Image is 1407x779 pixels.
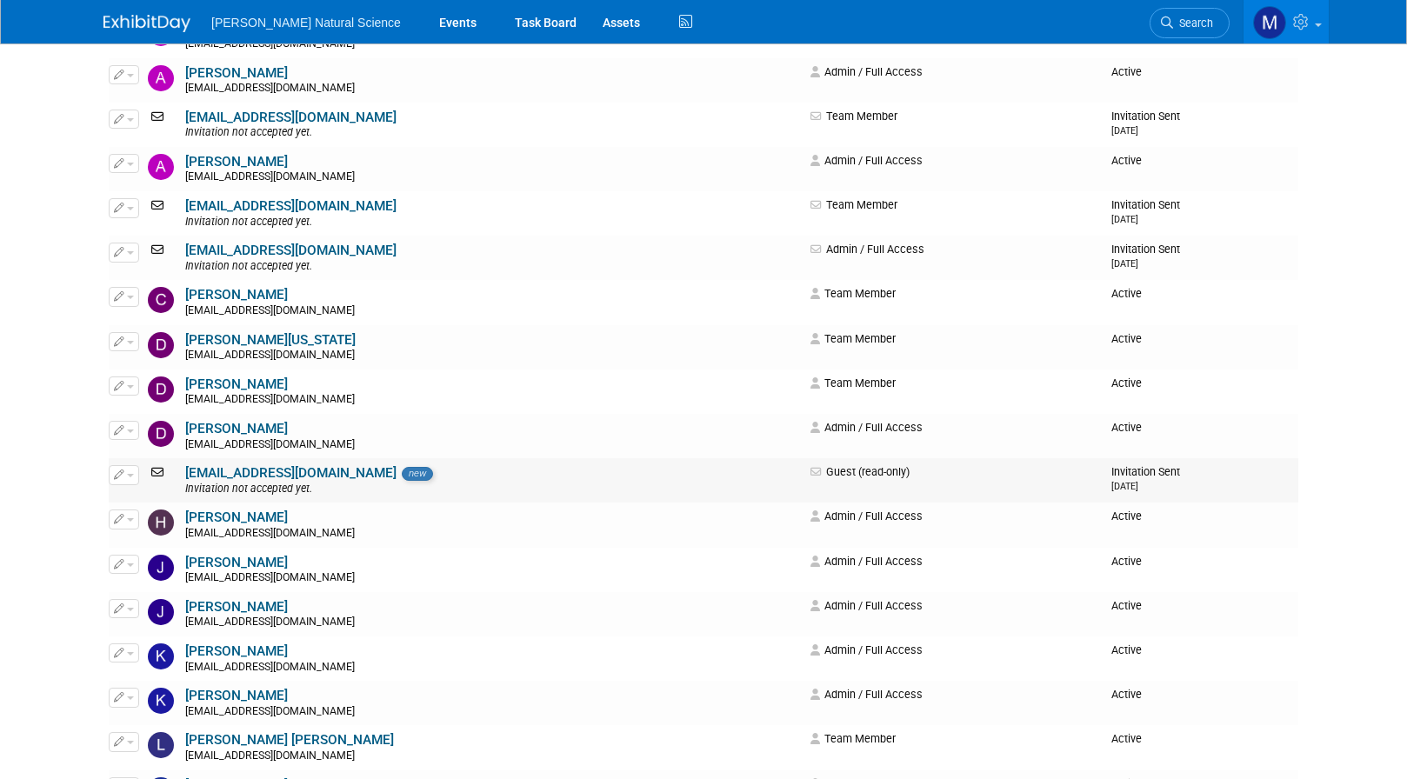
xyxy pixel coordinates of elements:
a: [PERSON_NAME] [185,509,288,525]
a: [PERSON_NAME] [185,599,288,615]
span: Admin / Full Access [810,421,923,434]
span: Admin / Full Access [810,154,923,167]
img: Luis Lopez [148,732,174,758]
a: [PERSON_NAME] [185,688,288,703]
small: [DATE] [1111,258,1138,270]
img: Justin Puffer [148,599,174,625]
span: Invitation Sent [1111,198,1180,225]
img: Alex Van Beek [148,65,174,91]
div: Invitation not accepted yet. [185,483,799,496]
span: Active [1111,555,1142,568]
a: Search [1150,8,1230,38]
div: [EMAIL_ADDRESS][DOMAIN_NAME] [185,571,799,585]
img: Kirk Phillips [148,688,174,714]
div: Invitation not accepted yet. [185,216,799,230]
a: [PERSON_NAME] [185,65,288,81]
span: Active [1111,732,1142,745]
span: Invitation Sent [1111,243,1180,270]
div: [EMAIL_ADDRESS][DOMAIN_NAME] [185,349,799,363]
a: [PERSON_NAME] [185,376,288,392]
div: [EMAIL_ADDRESS][DOMAIN_NAME] [185,393,799,407]
span: Guest (read-only) [810,465,910,478]
img: Halle Fick [148,509,174,536]
a: [EMAIL_ADDRESS][DOMAIN_NAME] [185,465,397,481]
span: Team Member [810,198,897,211]
span: Active [1111,599,1142,612]
span: Admin / Full Access [810,243,924,256]
div: [EMAIL_ADDRESS][DOMAIN_NAME] [185,661,799,675]
span: Active [1111,287,1142,300]
a: [PERSON_NAME] [185,555,288,570]
span: Active [1111,643,1142,656]
span: Invitation Sent [1111,110,1180,136]
span: Active [1111,154,1142,167]
a: [PERSON_NAME] [185,154,288,170]
div: [EMAIL_ADDRESS][DOMAIN_NAME] [185,749,799,763]
span: Admin / Full Access [810,65,923,78]
span: [PERSON_NAME] Natural Science [211,16,401,30]
small: [DATE] [1111,481,1138,492]
div: [EMAIL_ADDRESS][DOMAIN_NAME] [185,170,799,184]
img: ExhibitDay [103,15,190,32]
div: [EMAIL_ADDRESS][DOMAIN_NAME] [185,527,799,541]
small: [DATE] [1111,125,1138,136]
img: Annie Hinote [148,154,174,180]
div: Invitation not accepted yet. [185,126,799,140]
a: [PERSON_NAME][US_STATE] [185,332,356,348]
span: Team Member [810,110,897,123]
img: Dijon Washington [148,332,174,358]
span: Admin / Full Access [810,643,923,656]
span: new [402,467,433,481]
span: Team Member [810,732,896,745]
span: Admin / Full Access [810,599,923,612]
a: [PERSON_NAME] [185,421,288,436]
a: [EMAIL_ADDRESS][DOMAIN_NAME] [185,243,397,258]
img: Dillon Brookshire [148,376,174,403]
img: Jennifer Bullock [148,555,174,581]
div: [EMAIL_ADDRESS][DOMAIN_NAME] [185,438,799,452]
a: [PERSON_NAME] [185,287,288,303]
img: Meggie Asche [1253,6,1286,39]
div: [EMAIL_ADDRESS][DOMAIN_NAME] [185,705,799,719]
div: [EMAIL_ADDRESS][DOMAIN_NAME] [185,304,799,318]
span: Team Member [810,376,896,389]
img: Dominic Tarantelli [148,421,174,447]
span: Active [1111,509,1142,523]
span: Active [1111,421,1142,434]
a: [EMAIL_ADDRESS][DOMAIN_NAME] [185,110,397,125]
span: Admin / Full Access [810,688,923,701]
span: Admin / Full Access [810,509,923,523]
div: Invitation not accepted yet. [185,260,799,274]
a: [EMAIL_ADDRESS][DOMAIN_NAME] [185,198,397,214]
img: Keith Feltman [148,643,174,669]
a: [PERSON_NAME] [PERSON_NAME] [185,732,394,748]
span: Team Member [810,287,896,300]
span: Active [1111,376,1142,389]
span: Team Member [810,332,896,345]
span: Active [1111,688,1142,701]
div: [EMAIL_ADDRESS][DOMAIN_NAME] [185,82,799,96]
span: Active [1111,332,1142,345]
div: [EMAIL_ADDRESS][DOMAIN_NAME] [185,616,799,629]
span: Invitation Sent [1111,465,1180,492]
span: Active [1111,65,1142,78]
span: Search [1173,17,1213,30]
a: [PERSON_NAME] [185,643,288,659]
img: Chris Henrichs [148,287,174,313]
span: Admin / Full Access [810,555,923,568]
small: [DATE] [1111,214,1138,225]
